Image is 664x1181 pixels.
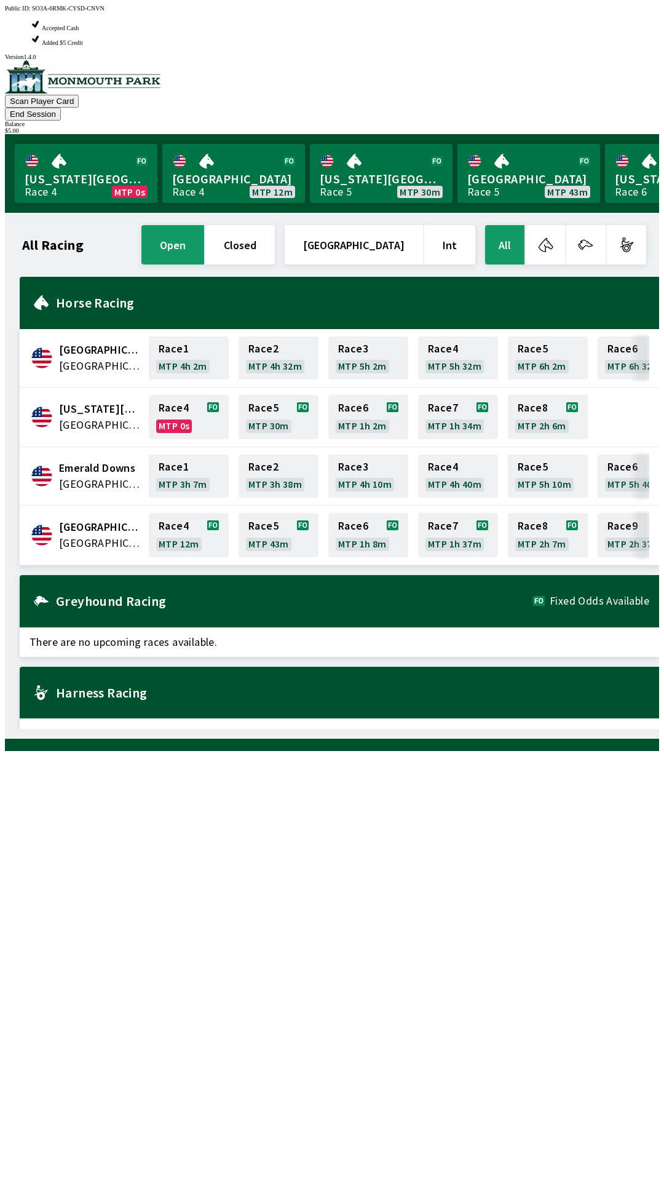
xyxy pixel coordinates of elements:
[239,336,318,380] a: Race2MTP 4h 32m
[338,403,368,413] span: Race 6
[248,539,289,549] span: MTP 43m
[607,344,638,354] span: Race 6
[328,336,408,380] a: Race3MTP 5h 2m
[607,361,661,371] span: MTP 6h 32m
[428,462,458,472] span: Race 4
[467,187,499,197] div: Race 5
[248,479,302,489] span: MTP 3h 38m
[248,344,279,354] span: Race 2
[607,462,638,472] span: Race 6
[5,108,61,121] button: End Session
[457,144,600,203] a: [GEOGRAPHIC_DATA]Race 5MTP 43m
[149,455,229,498] a: Race1MTP 3h 7m
[59,417,141,433] span: United States
[20,718,659,748] span: There are no upcoming races available.
[5,54,659,60] div: Version 1.4.0
[615,187,647,197] div: Race 6
[5,5,659,12] div: Public ID:
[338,361,387,371] span: MTP 5h 2m
[5,121,659,127] div: Balance
[239,395,318,439] a: Race5MTP 30m
[159,521,189,531] span: Race 4
[42,25,79,31] span: Accepted Cash
[59,358,141,374] span: United States
[607,479,661,489] span: MTP 5h 40m
[328,513,408,557] a: Race6MTP 1h 8m
[32,5,105,12] span: SO3A-6RMK-CYSD-CNVN
[428,521,458,531] span: Race 7
[550,596,649,606] span: Fixed Odds Available
[159,462,189,472] span: Race 1
[5,60,160,93] img: venue logo
[22,240,84,250] h1: All Racing
[25,187,57,197] div: Race 4
[518,421,566,431] span: MTP 2h 6m
[400,187,440,197] span: MTP 30m
[59,476,141,492] span: United States
[59,342,141,358] span: Canterbury Park
[328,395,408,439] a: Race6MTP 1h 2m
[508,395,588,439] a: Race8MTP 2h 6m
[418,513,498,557] a: Race7MTP 1h 37m
[428,421,481,431] span: MTP 1h 34m
[338,539,387,549] span: MTP 1h 8m
[159,361,207,371] span: MTP 4h 2m
[248,462,279,472] span: Race 2
[310,144,453,203] a: [US_STATE][GEOGRAPHIC_DATA]Race 5MTP 30m
[141,225,204,264] button: open
[56,596,533,606] h2: Greyhound Racing
[428,344,458,354] span: Race 4
[338,344,368,354] span: Race 3
[418,336,498,380] a: Race4MTP 5h 32m
[338,462,368,472] span: Race 3
[25,171,148,187] span: [US_STATE][GEOGRAPHIC_DATA]
[59,460,141,476] span: Emerald Downs
[159,539,199,549] span: MTP 12m
[5,95,79,108] button: Scan Player Card
[485,225,524,264] button: All
[172,187,204,197] div: Race 4
[162,144,305,203] a: [GEOGRAPHIC_DATA]Race 4MTP 12m
[320,187,352,197] div: Race 5
[428,403,458,413] span: Race 7
[518,462,548,472] span: Race 5
[338,521,368,531] span: Race 6
[248,521,279,531] span: Race 5
[424,225,475,264] button: Int
[149,395,229,439] a: Race4MTP 0s
[418,455,498,498] a: Race4MTP 4h 40m
[328,455,408,498] a: Race3MTP 4h 10m
[547,187,588,197] span: MTP 43m
[59,535,141,551] span: United States
[607,539,661,549] span: MTP 2h 37m
[159,344,189,354] span: Race 1
[248,421,289,431] span: MTP 30m
[159,479,207,489] span: MTP 3h 7m
[518,361,566,371] span: MTP 6h 2m
[518,344,548,354] span: Race 5
[518,521,548,531] span: Race 8
[56,688,649,698] h2: Harness Racing
[285,225,423,264] button: [GEOGRAPHIC_DATA]
[172,171,295,187] span: [GEOGRAPHIC_DATA]
[518,539,566,549] span: MTP 2h 7m
[15,144,157,203] a: [US_STATE][GEOGRAPHIC_DATA]Race 4MTP 0s
[428,479,481,489] span: MTP 4h 40m
[42,39,83,46] span: Added $5 Credit
[508,455,588,498] a: Race5MTP 5h 10m
[159,403,189,413] span: Race 4
[114,187,145,197] span: MTP 0s
[159,421,189,431] span: MTP 0s
[248,403,279,413] span: Race 5
[338,421,387,431] span: MTP 1h 2m
[508,336,588,380] a: Race5MTP 6h 2m
[59,401,141,417] span: Delaware Park
[239,455,318,498] a: Race2MTP 3h 38m
[20,627,659,657] span: There are no upcoming races available.
[418,395,498,439] a: Race7MTP 1h 34m
[149,336,229,380] a: Race1MTP 4h 2m
[205,225,275,264] button: closed
[518,479,571,489] span: MTP 5h 10m
[149,513,229,557] a: Race4MTP 12m
[56,298,649,308] h2: Horse Racing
